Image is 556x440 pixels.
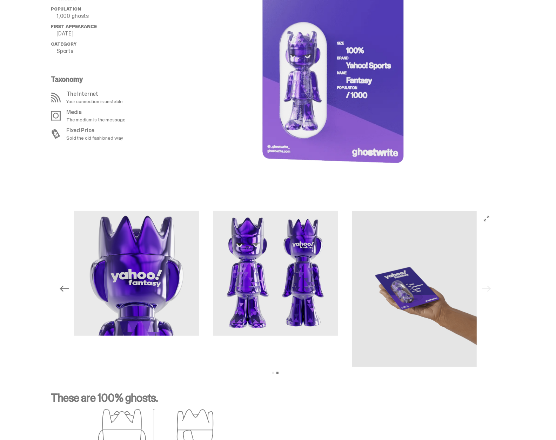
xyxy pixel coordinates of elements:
[51,6,81,12] span: Population
[213,211,338,336] img: Yahoo-MG-6.png
[56,13,163,19] p: 1,000 ghosts
[66,91,123,97] p: The Internet
[56,281,72,296] button: Previous
[51,76,159,83] p: Taxonomy
[66,117,126,122] p: The medium is the message
[352,211,477,367] img: Yahoo-HG---8.png
[272,372,274,374] button: View slide 1
[56,31,163,36] p: [DATE]
[66,109,126,115] p: Media
[66,99,123,104] p: Your connection is unstable
[276,372,279,374] button: View slide 2
[482,214,491,223] button: View full-screen
[66,128,123,133] p: Fixed Price
[74,211,199,336] img: Yahoo-MG-4.png
[51,24,96,29] span: First Appearance
[51,392,500,409] p: These are 100% ghosts.
[51,41,76,47] span: Category
[56,48,163,54] p: Sports
[66,135,123,140] p: Sold the old fashioned way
